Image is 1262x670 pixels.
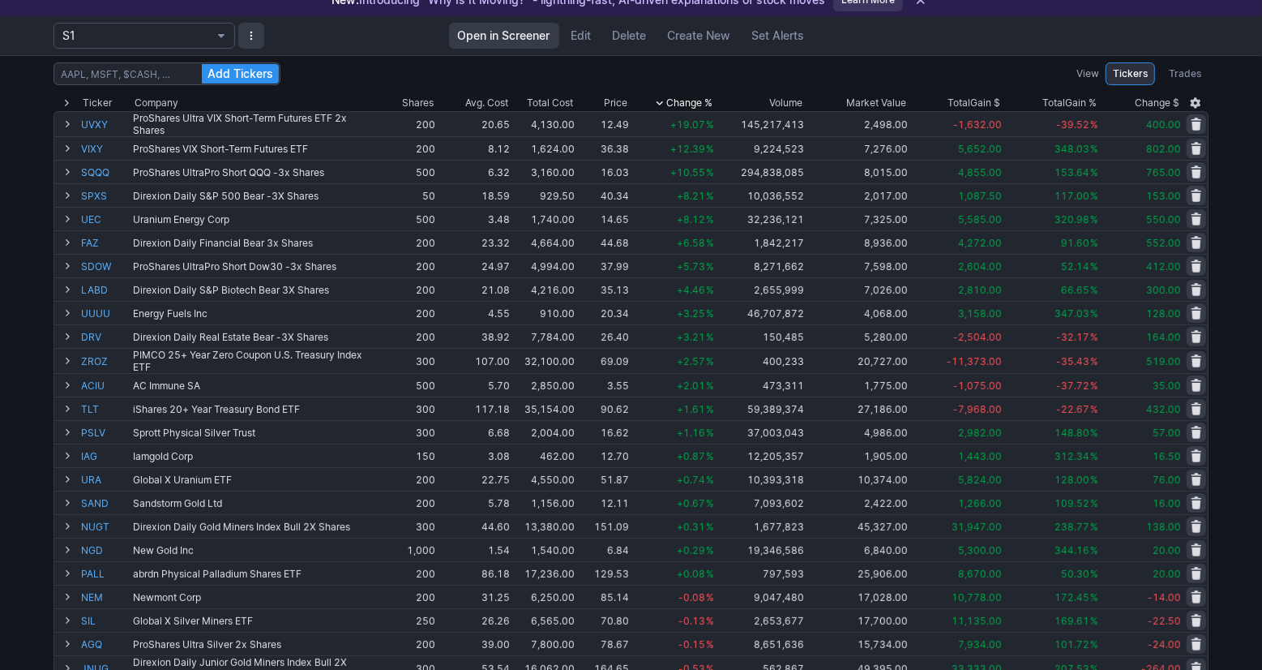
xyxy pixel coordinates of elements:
[1090,331,1098,343] span: %
[576,420,631,444] td: 16.62
[1090,497,1098,509] span: %
[81,255,130,277] a: SDOW
[1146,237,1181,249] span: 552.00
[81,539,130,561] a: NGD
[511,514,576,538] td: 13,380.00
[379,467,437,491] td: 200
[958,497,1002,509] span: 1,266.00
[576,538,631,561] td: 6.84
[1090,237,1098,249] span: %
[576,348,631,373] td: 69.09
[576,467,631,491] td: 51.87
[706,380,714,392] span: %
[1146,213,1181,225] span: 550.00
[437,514,511,538] td: 44.60
[379,136,437,160] td: 200
[948,95,970,111] span: Total
[511,277,576,301] td: 4,216.00
[1106,62,1155,85] a: Tickers
[511,397,576,420] td: 35,154.00
[958,307,1002,320] span: 3,158.00
[958,260,1002,273] span: 2,604.00
[677,284,705,296] span: +4.46
[668,28,731,44] span: Create New
[670,143,705,155] span: +12.39
[527,95,573,111] div: Total Cost
[511,136,576,160] td: 1,624.00
[379,160,437,183] td: 500
[379,348,437,373] td: 300
[437,397,511,420] td: 117.18
[677,474,705,486] span: +0.74
[207,66,273,82] span: Add Tickers
[1055,521,1089,533] span: 238.77
[133,307,377,320] div: Energy Fuels Inc
[806,230,909,254] td: 8,936.00
[1055,307,1089,320] span: 347.03
[437,277,511,301] td: 21.08
[806,301,909,324] td: 4,068.00
[1090,403,1098,415] span: %
[1090,166,1098,178] span: %
[437,324,511,348] td: 38.92
[81,208,130,230] a: UEC
[81,325,130,348] a: DRV
[716,514,806,538] td: 1,677,823
[1153,450,1181,462] span: 16.50
[958,143,1002,155] span: 5,652.00
[133,284,377,296] div: Direxion Daily S&P Biotech Bear 3X Shares
[1169,66,1201,82] span: Trades
[202,64,279,84] button: Add Tickers
[716,373,806,397] td: 473,311
[806,514,909,538] td: 45,327.00
[53,95,79,111] div: Expand All
[806,373,909,397] td: 1,775.00
[716,538,806,561] td: 19,346,586
[952,521,1002,533] span: 31,947.00
[576,207,631,230] td: 14.65
[706,143,714,155] span: %
[133,497,377,509] div: Sandstorm Gold Ltd
[379,254,437,277] td: 200
[81,231,130,254] a: FAZ
[677,307,705,320] span: +3.25
[511,160,576,183] td: 3,160.00
[716,183,806,207] td: 10,036,552
[716,111,806,136] td: 145,217,413
[1055,427,1089,439] span: 148.80
[958,166,1002,178] span: 4,855.00
[706,497,714,509] span: %
[133,450,377,462] div: Iamgold Corp
[379,207,437,230] td: 500
[958,237,1002,249] span: 4,272.00
[81,349,130,373] a: ZROZ
[1146,355,1181,367] span: 519.00
[379,230,437,254] td: 200
[81,468,130,491] a: URA
[511,207,576,230] td: 1,740.00
[953,118,1002,131] span: -1,632.00
[706,474,714,486] span: %
[716,254,806,277] td: 8,271,662
[81,492,130,514] a: SAND
[379,301,437,324] td: 200
[1153,427,1181,439] span: 57.00
[511,444,576,467] td: 462.00
[133,166,377,178] div: ProShares UltraPro Short QQQ -3x Shares
[806,491,909,514] td: 2,422.00
[133,349,377,373] div: PIMCO 25+ Year Zero Coupon U.S. Treasury Index ETF
[1042,95,1065,111] span: Total
[958,190,1002,202] span: 1,087.50
[1056,355,1089,367] span: -35.43
[62,28,210,44] span: S1
[576,230,631,254] td: 44.68
[133,521,377,533] div: Direxion Daily Gold Miners Index Bull 2X Shares
[511,301,576,324] td: 910.00
[677,497,705,509] span: +0.67
[571,28,592,44] span: Edit
[437,136,511,160] td: 8.12
[706,427,714,439] span: %
[81,278,130,301] a: LABD
[81,161,130,183] a: SQQQ
[135,95,178,111] div: Company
